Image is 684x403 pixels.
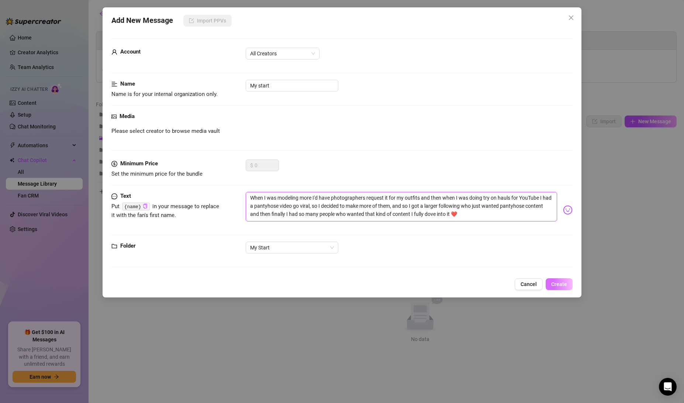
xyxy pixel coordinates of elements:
button: Click to Copy [143,204,148,209]
span: Add New Message [111,15,173,27]
button: Close [565,12,577,24]
button: Import PPVs [183,15,232,27]
strong: Folder [120,242,135,249]
span: Create [551,281,567,287]
span: Cancel [521,281,537,287]
span: copy [143,204,148,209]
span: Put in your message to replace it with the fan's first name. [111,203,219,218]
span: Name is for your internal organization only. [111,91,218,97]
strong: Account [120,48,141,55]
span: Please select creator to browse media vault [111,127,220,136]
span: Close [565,15,577,21]
button: Create [546,278,573,290]
strong: Name [120,80,135,87]
div: Open Intercom Messenger [659,378,677,396]
span: user [111,48,117,56]
span: dollar [111,159,117,168]
strong: Minimum Price [120,160,158,167]
code: {name} [122,203,150,210]
textarea: When I was modeling more I'd have photographers request it for my outfits and then when I was doi... [246,192,557,221]
span: close [568,15,574,21]
span: folder [111,242,117,251]
strong: Media [120,113,135,120]
span: Set the minimum price for the bundle [111,170,203,177]
span: All Creators [250,48,315,59]
span: picture [111,112,117,121]
span: My Start [250,242,334,253]
input: Enter a name [246,80,338,92]
button: Cancel [515,278,543,290]
span: message [111,192,117,201]
span: align-left [111,80,117,89]
img: svg%3e [563,205,573,215]
strong: Text [120,193,131,199]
